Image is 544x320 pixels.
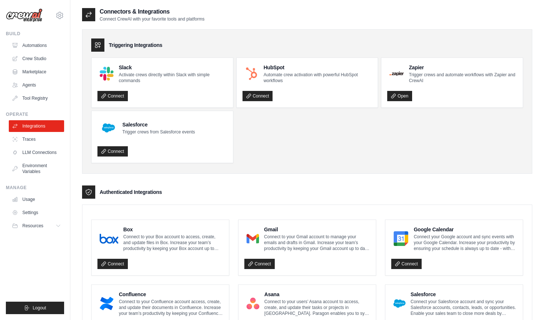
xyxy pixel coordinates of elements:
[6,8,42,22] img: Logo
[100,67,114,81] img: Slack Logo
[389,71,404,76] img: Zapier Logo
[245,67,259,81] img: HubSpot Logo
[100,296,114,311] img: Confluence Logo
[393,296,406,311] img: Salesforce Logo
[122,121,195,128] h4: Salesforce
[411,299,517,316] p: Connect your Salesforce account and sync your Salesforce accounts, contacts, leads, or opportunit...
[6,185,64,191] div: Manage
[264,299,370,316] p: Connect to your users’ Asana account to access, create, and update their tasks or projects in [GE...
[391,259,422,269] a: Connect
[264,234,370,251] p: Connect to your Gmail account to manage your emails and drafts in Gmail. Increase your team’s pro...
[9,40,64,51] a: Automations
[9,53,64,65] a: Crew Studio
[100,119,117,137] img: Salesforce Logo
[411,291,517,298] h4: Salesforce
[409,72,517,84] p: Trigger crews and automate workflows with Zapier and CrewAI
[263,64,372,71] h4: HubSpot
[9,194,64,205] a: Usage
[33,305,46,311] span: Logout
[123,234,223,251] p: Connect to your Box account to access, create, and update files in Box. Increase your team’s prod...
[6,31,64,37] div: Build
[97,91,128,101] a: Connect
[9,92,64,104] a: Tool Registry
[244,259,275,269] a: Connect
[243,91,273,101] a: Connect
[414,226,517,233] h4: Google Calendar
[387,91,412,101] a: Open
[247,296,259,311] img: Asana Logo
[264,291,370,298] h4: Asana
[109,41,162,49] h3: Triggering Integrations
[119,72,227,84] p: Activate crews directly within Slack with simple commands
[9,220,64,232] button: Resources
[9,79,64,91] a: Agents
[100,188,162,196] h3: Authenticated Integrations
[6,302,64,314] button: Logout
[9,66,64,78] a: Marketplace
[100,231,118,246] img: Box Logo
[123,226,223,233] h4: Box
[119,299,223,316] p: Connect to your Confluence account access, create, and update their documents in Confluence. Incr...
[9,147,64,158] a: LLM Connections
[22,223,43,229] span: Resources
[100,7,204,16] h2: Connectors & Integrations
[119,291,223,298] h4: Confluence
[97,259,128,269] a: Connect
[6,111,64,117] div: Operate
[9,133,64,145] a: Traces
[119,64,227,71] h4: Slack
[393,231,408,246] img: Google Calendar Logo
[247,231,259,246] img: Gmail Logo
[97,146,128,157] a: Connect
[264,226,370,233] h4: Gmail
[100,16,204,22] p: Connect CrewAI with your favorite tools and platforms
[9,120,64,132] a: Integrations
[9,160,64,177] a: Environment Variables
[263,72,372,84] p: Automate crew activation with powerful HubSpot workflows
[414,234,517,251] p: Connect your Google account and sync events with your Google Calendar. Increase your productivity...
[409,64,517,71] h4: Zapier
[122,129,195,135] p: Trigger crews from Salesforce events
[9,207,64,218] a: Settings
